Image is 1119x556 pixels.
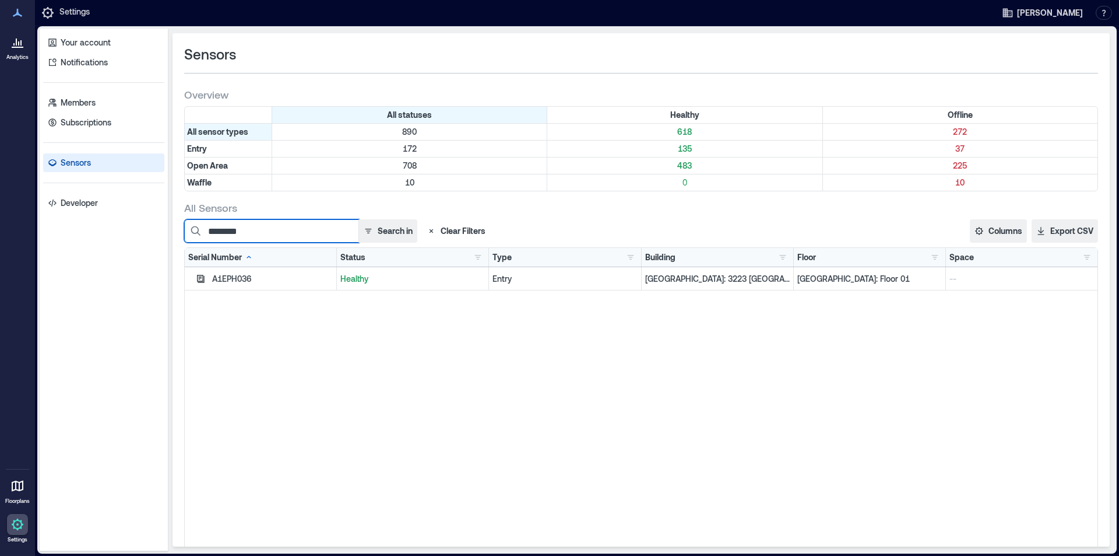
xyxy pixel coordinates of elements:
a: Your account [43,33,164,52]
div: Filter by Type: Waffle & Status: Healthy (0 sensors) [547,174,822,191]
div: Filter by Status: Offline [823,107,1097,123]
div: Filter by Type: Waffle & Status: Offline [823,174,1097,191]
div: Filter by Type: Waffle [185,174,272,191]
div: Filter by Type: Entry [185,141,272,157]
p: 172 [275,143,544,155]
p: 0 [550,177,819,188]
div: Space [949,251,974,263]
p: [GEOGRAPHIC_DATA]: Floor 01 [797,273,942,285]
p: 225 [825,160,1095,172]
p: Sensors [61,157,91,169]
div: Status [340,251,365,263]
span: Sensors [184,45,236,64]
div: Filter by Status: Healthy [547,107,822,123]
div: Filter by Type: Open Area & Status: Offline [823,158,1097,174]
span: [PERSON_NAME] [1017,7,1083,19]
button: Export CSV [1032,219,1098,243]
p: 10 [825,177,1095,188]
div: Building [645,251,675,263]
p: 135 [550,143,819,155]
div: Filter by Type: Open Area [185,158,272,174]
div: All sensor types [185,124,272,140]
a: Members [43,93,164,112]
p: 618 [550,126,819,138]
a: Developer [43,194,164,212]
div: Entry [492,273,637,285]
p: 10 [275,177,544,188]
div: Filter by Type: Open Area & Status: Healthy [547,158,822,174]
div: Serial Number [188,251,254,263]
a: Sensors [43,153,164,172]
p: Members [61,97,96,109]
button: Columns [970,219,1027,243]
a: Notifications [43,53,164,72]
a: Settings [3,510,31,547]
p: 272 [825,126,1095,138]
p: 890 [275,126,544,138]
a: Subscriptions [43,113,164,132]
p: Floorplans [5,498,30,505]
p: Developer [61,197,98,209]
button: Search in [358,219,417,243]
p: 708 [275,160,544,172]
p: Settings [8,536,27,543]
button: [PERSON_NAME] [998,4,1086,22]
p: 37 [825,143,1095,155]
p: Healthy [340,273,485,285]
div: Filter by Type: Entry & Status: Offline [823,141,1097,157]
p: Analytics [6,54,29,61]
p: [GEOGRAPHIC_DATA]: 3223 [GEOGRAPHIC_DATA] - 160205 [645,273,790,285]
button: Clear Filters [422,219,490,243]
div: Filter by Type: Entry & Status: Healthy [547,141,822,157]
div: A1EPH036 [212,273,333,285]
span: Overview [184,88,228,102]
div: Floor [797,251,816,263]
p: Subscriptions [61,117,111,128]
p: -- [949,273,1094,285]
div: All statuses [272,107,547,123]
p: Notifications [61,57,108,68]
div: Type [492,251,512,263]
a: Analytics [3,28,32,64]
span: All Sensors [184,201,237,215]
p: Settings [59,6,90,20]
a: Floorplans [2,472,33,508]
p: Your account [61,37,111,48]
p: 483 [550,160,819,172]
